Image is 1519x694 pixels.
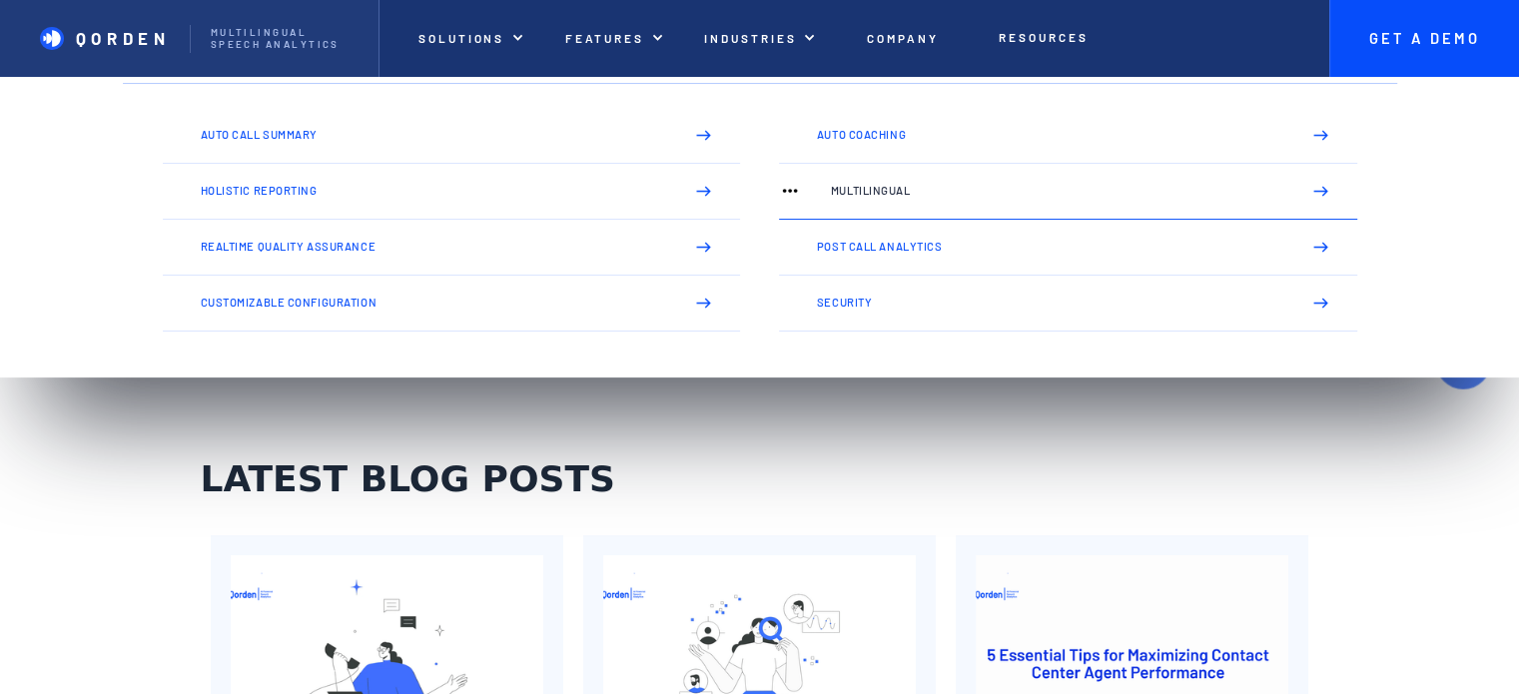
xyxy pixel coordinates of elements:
p: Post Call Analytics [817,241,1284,253]
p: Multilingual [831,185,1284,197]
a: Auto Coaching [779,108,1357,164]
a: Realtime Quality Assurance [163,220,741,276]
p: Holistic Reporting [201,185,668,197]
a: Post Call Analytics [779,220,1357,276]
p: Auto Call Summary [201,129,668,141]
p: Resources [999,30,1088,44]
a: Customizable Configuration [163,276,741,332]
p: features [565,31,645,45]
h2: Latest blog posts [201,456,700,503]
a: Holistic Reporting [163,164,741,220]
p: Auto Coaching [817,129,1284,141]
p: Realtime Quality Assurance [201,241,668,253]
a: Multilingual [779,164,1357,220]
p: Get A Demo [1349,30,1499,48]
p: INDUSTRIES [704,31,796,45]
p: Solutions [418,31,504,45]
p: Customizable Configuration [201,297,668,309]
p: Qorden [76,28,171,48]
p: Company [867,31,939,45]
a: Security [779,276,1357,332]
a: Auto Call Summary [163,108,741,164]
p: Multilingual Speech analytics [211,27,359,51]
p: Security [817,297,1284,309]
